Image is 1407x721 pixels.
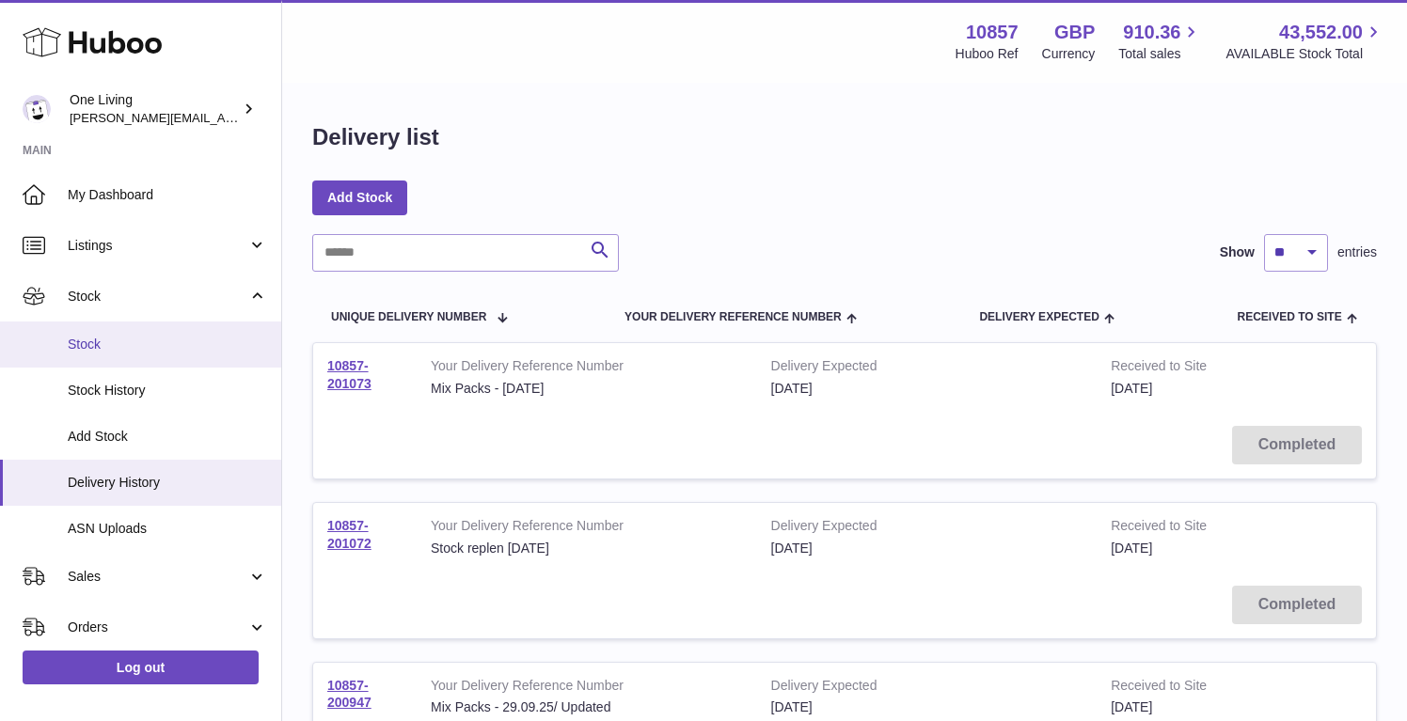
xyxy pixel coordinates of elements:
[431,540,743,557] div: Stock replen [DATE]
[312,180,407,214] a: Add Stock
[1042,45,1096,63] div: Currency
[771,698,1083,716] div: [DATE]
[327,678,372,711] a: 10857-200947
[771,380,1083,398] div: [DATE]
[431,677,743,699] strong: Your Delivery Reference Number
[431,357,743,380] strong: Your Delivery Reference Number
[23,95,51,123] img: Jessica@oneliving.com
[68,237,247,255] span: Listings
[979,311,1099,323] span: Delivery Expected
[771,540,1083,557] div: [DATE]
[1118,20,1202,63] a: 910.36 Total sales
[1238,311,1342,323] span: Received to Site
[1111,381,1152,396] span: [DATE]
[431,380,743,398] div: Mix Packs - [DATE]
[1111,357,1273,380] strong: Received to Site
[771,517,1083,540] strong: Delivery Expected
[68,474,267,492] span: Delivery History
[431,517,743,540] strong: Your Delivery Reference Number
[68,568,247,586] span: Sales
[1111,677,1273,699] strong: Received to Site
[68,186,267,204] span: My Dashboard
[966,20,1019,45] strong: 10857
[1279,20,1363,45] span: 43,552.00
[68,382,267,400] span: Stock History
[68,619,247,636] span: Orders
[331,311,486,323] span: Unique Delivery Number
[771,677,1083,699] strong: Delivery Expected
[1123,20,1180,45] span: 910.36
[1111,517,1273,540] strong: Received to Site
[70,110,377,125] span: [PERSON_NAME][EMAIL_ADDRESS][DOMAIN_NAME]
[771,357,1083,380] strong: Delivery Expected
[312,122,439,152] h1: Delivery list
[1111,541,1152,556] span: [DATE]
[327,358,372,391] a: 10857-201073
[1118,45,1202,63] span: Total sales
[68,520,267,538] span: ASN Uploads
[1054,20,1095,45] strong: GBP
[327,518,372,551] a: 10857-201072
[68,336,267,353] span: Stock
[70,91,239,127] div: One Living
[1111,699,1152,714] span: [DATE]
[68,288,247,306] span: Stock
[1225,45,1384,63] span: AVAILABLE Stock Total
[1225,20,1384,63] a: 43,552.00 AVAILABLE Stock Total
[624,311,842,323] span: Your Delivery Reference Number
[1220,243,1255,261] label: Show
[431,698,743,716] div: Mix Packs - 29.09.25/ Updated
[23,650,259,684] a: Log out
[1337,243,1377,261] span: entries
[956,45,1019,63] div: Huboo Ref
[68,428,267,446] span: Add Stock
